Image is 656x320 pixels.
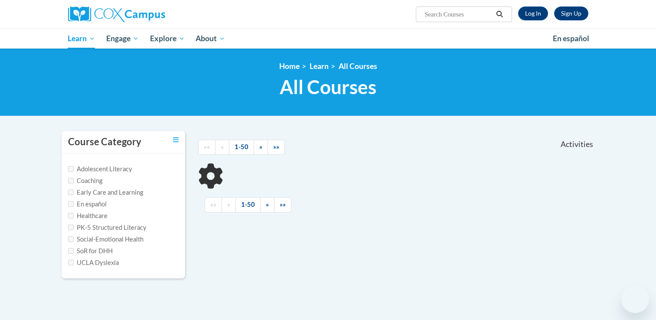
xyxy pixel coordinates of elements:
[235,197,261,212] a: 1-50
[561,140,593,149] span: Activities
[215,140,229,155] a: Previous
[493,9,506,20] button: Search
[210,201,216,208] span: ««
[68,246,113,256] label: SoR for DHH
[68,236,74,242] input: Checkbox for Options
[621,285,649,313] iframe: Button to launch messaging window
[273,143,279,150] span: »»
[222,197,236,212] a: Previous
[196,33,225,44] span: About
[68,7,233,22] a: Cox Campus
[254,140,268,155] a: Next
[68,176,102,186] label: Coaching
[144,29,190,49] a: Explore
[268,140,285,155] a: End
[227,201,230,208] span: «
[68,135,141,149] h3: Course Category
[68,211,108,221] label: Healthcare
[68,260,74,265] input: Checkbox for Options
[62,29,101,49] a: Learn
[68,213,74,219] input: Checkbox for Options
[106,33,139,44] span: Engage
[310,62,329,71] a: Learn
[68,7,165,22] img: Cox Campus
[280,201,286,208] span: »»
[198,140,215,155] a: Begining
[68,258,119,268] label: UCLA Dyslexia
[68,225,74,230] input: Checkbox for Options
[259,143,262,150] span: »
[150,33,185,44] span: Explore
[547,29,595,48] a: En español
[424,9,493,20] input: Search Courses
[68,33,95,44] span: Learn
[55,29,601,49] div: Main menu
[553,34,589,43] span: En español
[279,62,300,71] a: Home
[518,7,548,20] a: Log In
[204,143,210,150] span: ««
[229,140,254,155] a: 1-50
[280,75,376,98] span: All Courses
[68,201,74,207] input: Checkbox for Options
[68,178,74,183] input: Checkbox for Options
[68,188,143,197] label: Early Care and Learning
[266,201,269,208] span: »
[221,143,224,150] span: «
[68,164,132,174] label: Adolescent Literacy
[68,199,107,209] label: En español
[68,248,74,254] input: Checkbox for Options
[554,7,588,20] a: Register
[205,197,222,212] a: Begining
[173,135,179,145] a: Toggle collapse
[68,166,74,172] input: Checkbox for Options
[339,62,377,71] a: All Courses
[190,29,231,49] a: About
[68,189,74,195] input: Checkbox for Options
[68,235,144,244] label: Social-Emotional Health
[68,223,147,232] label: PK-5 Structured Literacy
[260,197,274,212] a: Next
[274,197,291,212] a: End
[101,29,144,49] a: Engage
